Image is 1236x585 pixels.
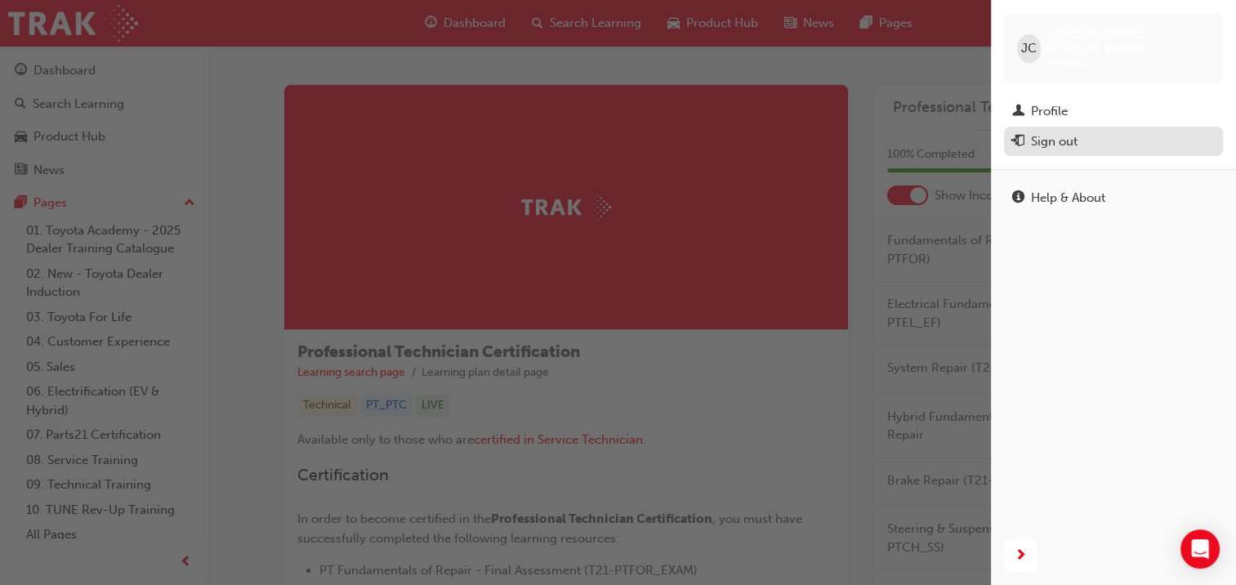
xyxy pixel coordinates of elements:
button: Sign out [1004,127,1223,157]
span: next-icon [1015,546,1027,566]
span: JC [1021,39,1037,58]
div: Help & About [1031,189,1105,208]
span: info-icon [1012,191,1024,206]
div: Profile [1031,102,1068,121]
div: Open Intercom Messenger [1180,529,1220,569]
span: man-icon [1012,105,1024,119]
span: [PERSON_NAME] [PERSON_NAME] [1047,26,1210,56]
div: Sign out [1031,132,1078,151]
a: Help & About [1004,183,1223,213]
span: 648383 [1047,56,1087,70]
span: exit-icon [1012,135,1024,150]
a: Profile [1004,96,1223,127]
